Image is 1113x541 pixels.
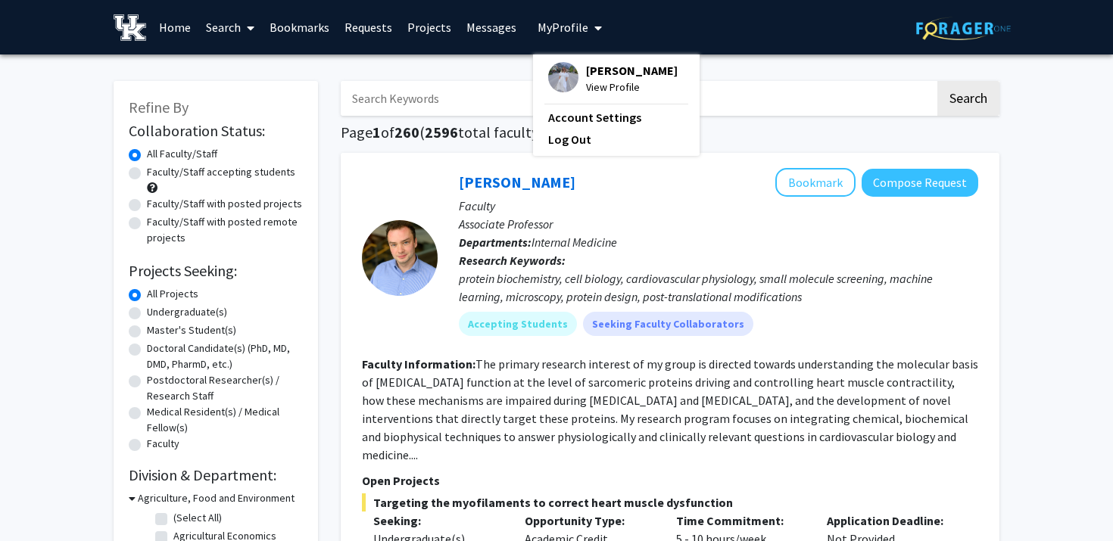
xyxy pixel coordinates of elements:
[341,123,999,141] h1: Page of ( total faculty/staff results)
[147,304,227,320] label: Undergraduate(s)
[147,286,198,302] label: All Projects
[362,471,978,490] p: Open Projects
[147,404,303,436] label: Medical Resident(s) / Medical Fellow(s)
[459,235,532,250] b: Departments:
[129,122,303,140] h2: Collaboration Status:
[147,214,303,246] label: Faculty/Staff with posted remote projects
[583,312,753,336] mat-chip: Seeking Faculty Collaborators
[362,356,978,462] fg-read-more: The primary research interest of my group is directed towards understanding the molecular basis o...
[459,253,566,268] b: Research Keywords:
[147,340,303,372] label: Doctoral Candidate(s) (PhD, MD, DMD, PharmD, etc.)
[400,1,459,54] a: Projects
[775,168,856,197] button: Add Thomas Kampourakis to Bookmarks
[459,269,978,306] div: protein biochemistry, cell biology, cardiovascular physiology, small molecule screening, machine ...
[548,62,578,92] img: Profile Picture
[532,235,617,250] span: Internal Medicine
[341,81,935,116] input: Search Keywords
[916,17,1011,40] img: ForagerOne Logo
[138,490,295,506] h3: Agriculture, Food and Environment
[147,372,303,404] label: Postdoctoral Researcher(s) / Research Staff
[11,473,64,530] iframe: Chat
[337,1,400,54] a: Requests
[373,123,381,141] span: 1
[586,79,678,95] span: View Profile
[362,493,978,511] span: Targeting the myofilaments to correct heart muscle dysfunction
[538,20,588,35] span: My Profile
[147,146,217,162] label: All Faculty/Staff
[147,322,236,338] label: Master's Student(s)
[262,1,337,54] a: Bookmarks
[173,510,222,526] label: (Select All)
[459,1,524,54] a: Messages
[198,1,262,54] a: Search
[586,62,678,79] span: [PERSON_NAME]
[147,164,295,180] label: Faculty/Staff accepting students
[548,62,678,95] div: Profile Picture[PERSON_NAME]View Profile
[937,81,999,116] button: Search
[151,1,198,54] a: Home
[129,466,303,484] h2: Division & Department:
[394,123,419,141] span: 260
[129,262,303,280] h2: Projects Seeking:
[525,511,653,530] p: Opportunity Type:
[459,215,978,233] p: Associate Professor
[548,108,684,126] a: Account Settings
[147,436,179,452] label: Faculty
[373,511,502,530] p: Seeking:
[676,511,805,530] p: Time Commitment:
[459,173,575,191] a: [PERSON_NAME]
[425,123,458,141] span: 2596
[459,197,978,215] p: Faculty
[862,169,978,197] button: Compose Request to Thomas Kampourakis
[827,511,956,530] p: Application Deadline:
[147,196,302,212] label: Faculty/Staff with posted projects
[459,312,577,336] mat-chip: Accepting Students
[548,130,684,148] a: Log Out
[362,356,475,372] b: Faculty Information:
[129,98,189,117] span: Refine By
[114,14,146,41] img: University of Kentucky Logo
